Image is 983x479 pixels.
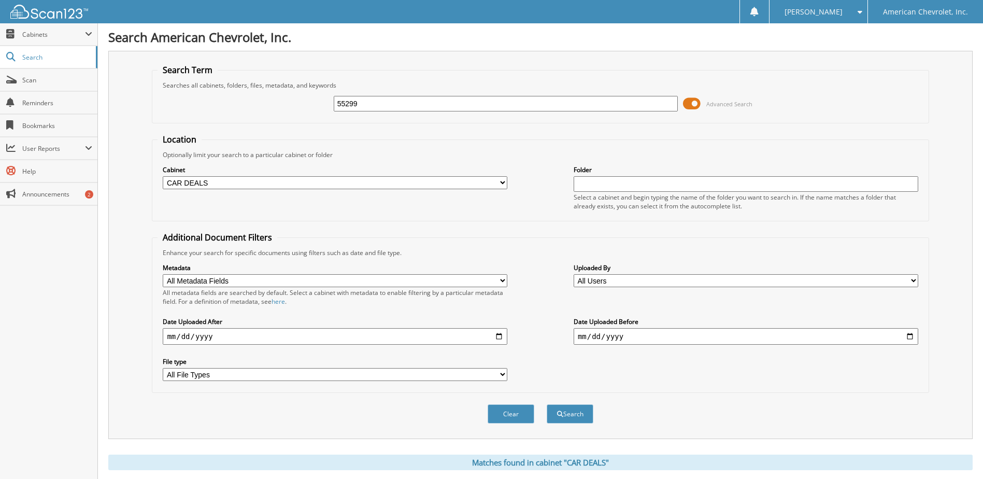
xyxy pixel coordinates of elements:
[574,193,918,210] div: Select a cabinet and begin typing the name of the folder you want to search in. If the name match...
[547,404,593,424] button: Search
[163,288,507,306] div: All metadata fields are searched by default. Select a cabinet with metadata to enable filtering b...
[22,121,92,130] span: Bookmarks
[163,357,507,366] label: File type
[163,328,507,345] input: start
[883,9,968,15] span: American Chevrolet, Inc.
[22,190,92,199] span: Announcements
[22,98,92,107] span: Reminders
[785,9,843,15] span: [PERSON_NAME]
[706,100,752,108] span: Advanced Search
[85,190,93,199] div: 2
[158,248,923,257] div: Enhance your search for specific documents using filters such as date and file type.
[488,404,534,424] button: Clear
[163,317,507,326] label: Date Uploaded After
[574,263,918,272] label: Uploaded By
[10,5,88,19] img: scan123-logo-white.svg
[158,134,202,145] legend: Location
[22,30,85,39] span: Cabinets
[574,317,918,326] label: Date Uploaded Before
[22,144,85,153] span: User Reports
[108,29,973,46] h1: Search American Chevrolet, Inc.
[158,150,923,159] div: Optionally limit your search to a particular cabinet or folder
[158,64,218,76] legend: Search Term
[22,53,91,62] span: Search
[574,165,918,174] label: Folder
[22,76,92,84] span: Scan
[158,81,923,90] div: Searches all cabinets, folders, files, metadata, and keywords
[163,165,507,174] label: Cabinet
[574,328,918,345] input: end
[158,232,277,243] legend: Additional Document Filters
[272,297,285,306] a: here
[108,455,973,470] div: Matches found in cabinet "CAR DEALS"
[22,167,92,176] span: Help
[163,263,507,272] label: Metadata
